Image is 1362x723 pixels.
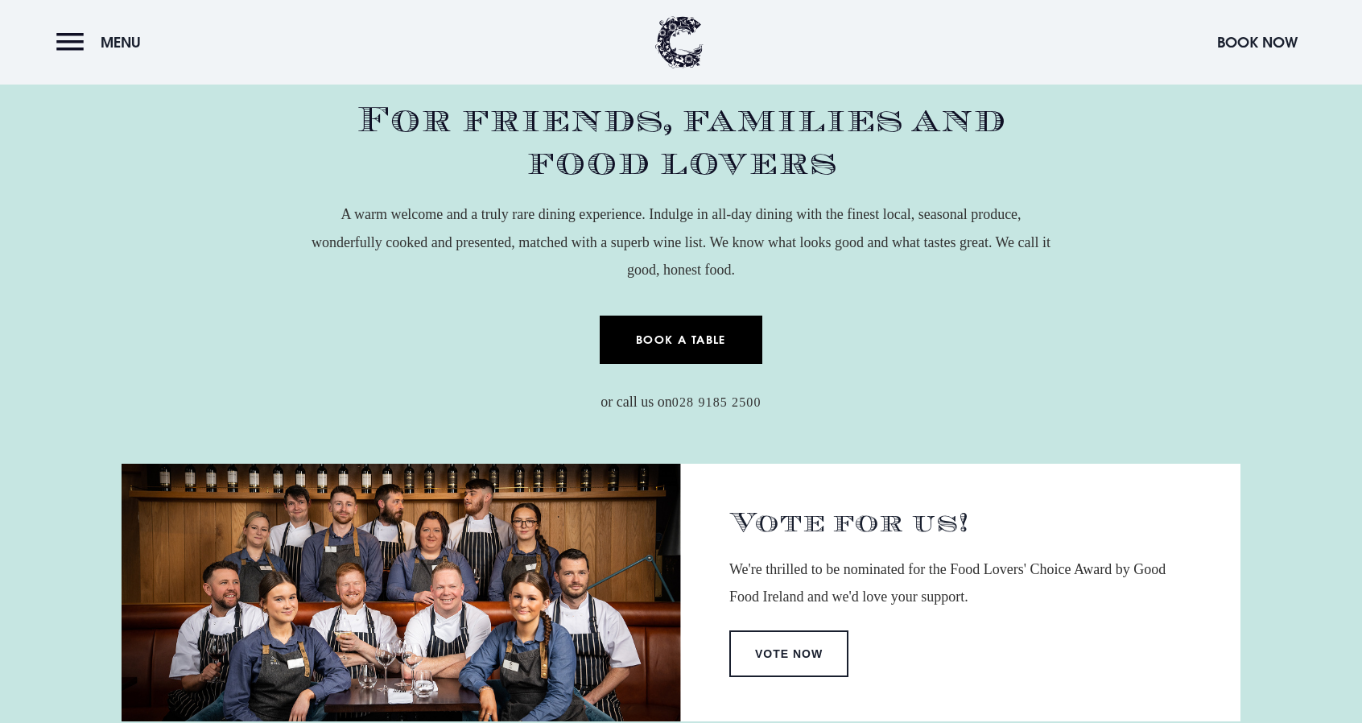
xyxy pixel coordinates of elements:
[101,33,141,52] span: Menu
[729,506,1192,539] h2: Vote for us!
[600,316,763,364] a: Book a Table
[311,99,1051,184] h2: For friends, families and food lovers
[729,630,848,677] a: Food Lovers Choice Awards
[672,395,761,411] a: 028 9185 2500
[311,200,1051,283] p: A warm welcome and a truly rare dining experience. Indulge in all-day dining with the finest loca...
[729,556,1192,610] p: We're thrilled to be nominated for the Food Lovers' Choice Award by Good Food Ireland and we'd lo...
[56,25,149,60] button: Menu
[311,388,1051,415] p: or call us on
[655,16,704,68] img: Clandeboye Lodge
[1209,25,1306,60] button: Book Now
